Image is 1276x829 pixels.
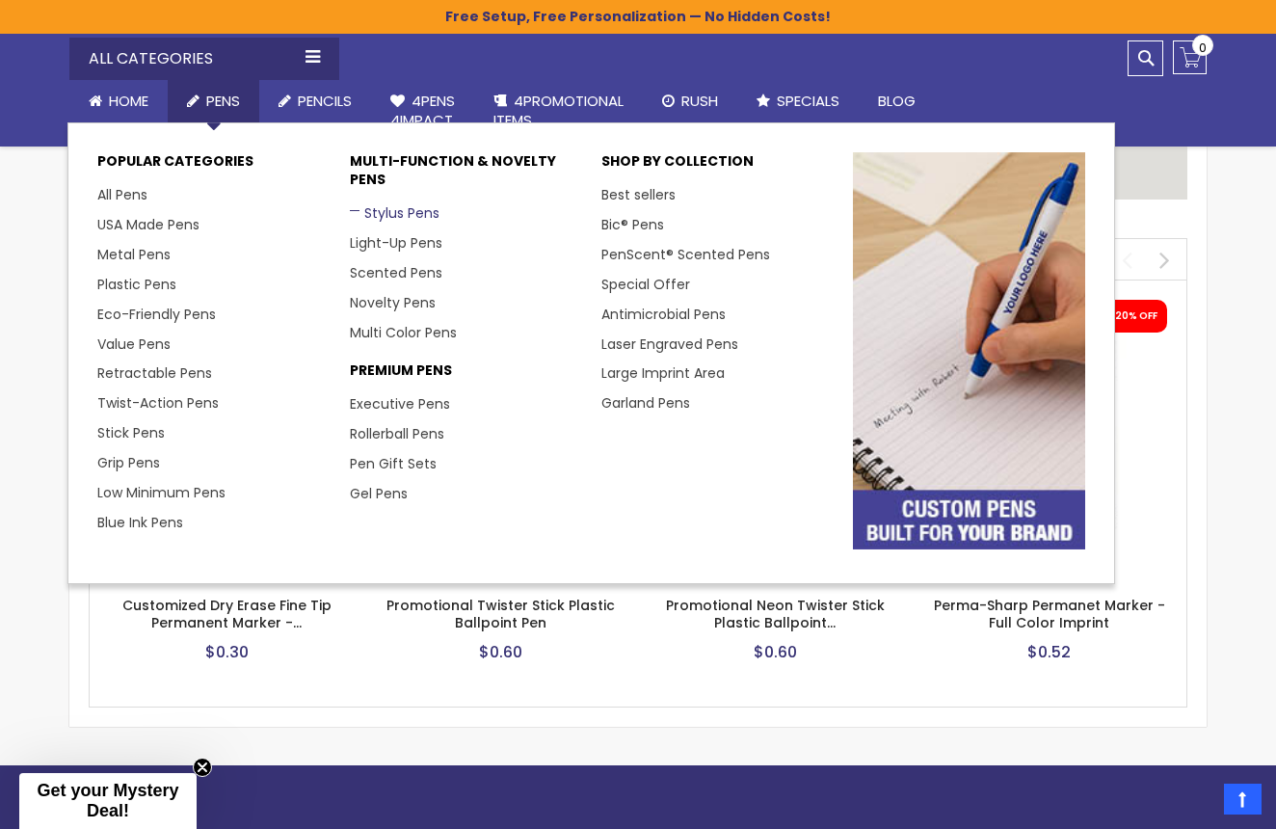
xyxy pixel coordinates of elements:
span: Pens [206,91,240,111]
a: Plastic Pens [97,275,176,294]
a: Retractable Pens [97,363,212,383]
a: Blog [859,80,935,122]
a: Rush [643,80,737,122]
a: Laser Engraved Pens [601,334,738,354]
a: Value Pens [97,334,171,354]
a: USA Made Pens [97,215,199,234]
a: Home [69,80,168,122]
a: Twist-Action Pens [97,393,219,413]
div: All Categories [69,38,339,80]
a: Novelty Pens [350,293,436,312]
a: 4Pens4impact [371,80,474,143]
span: 0 [1199,39,1207,57]
p: Popular Categories [97,152,330,180]
span: $0.60 [754,641,797,663]
p: Shop By Collection [601,152,834,180]
a: Promotional Neon Twister Stick Plastic Ballpoint… [666,596,885,633]
a: Bic® Pens [601,215,664,234]
div: prev [1110,243,1144,277]
a: 4PROMOTIONALITEMS [474,80,643,143]
span: Rush [681,91,718,111]
a: Stylus Pens [350,203,439,223]
div: next [1148,243,1182,277]
span: 4PROMOTIONAL ITEMS [493,91,624,130]
a: Pen Gift Sets [350,454,437,473]
span: Get your Mystery Deal! [37,781,178,820]
a: Eco-Friendly Pens [97,305,216,324]
a: Customized Dry Erase Fine Tip Permanent Marker -… [122,596,332,633]
button: Close teaser [193,758,212,777]
img: custom-pens [853,152,1085,548]
a: Grip Pens [97,453,160,472]
span: $0.30 [205,641,249,663]
a: Rollerball Pens [350,424,444,443]
a: Blue Ink Pens [97,513,183,532]
a: Large Imprint Area [601,363,725,383]
div: Get your Mystery Deal!Close teaser [19,773,197,829]
a: Executive Pens [350,394,450,414]
a: Special Offer [601,275,690,294]
span: 4Pens 4impact [390,91,455,130]
a: Perma-Sharp Permanet Marker - Full Color Imprint [934,596,1165,633]
a: Pencils [259,80,371,122]
a: Antimicrobial Pens [601,305,726,324]
a: Top [1224,784,1262,815]
a: Pens [168,80,259,122]
a: Light-Up Pens [350,233,442,253]
a: Low Minimum Pens [97,483,226,502]
span: Specials [777,91,839,111]
a: Promotional Twister Stick Plastic Ballpoint Pen [386,596,615,633]
a: PenScent® Scented Pens [601,245,770,264]
a: Multi Color Pens [350,323,457,342]
span: Home [109,91,148,111]
p: Multi-Function & Novelty Pens [350,152,582,199]
a: Metal Pens [97,245,171,264]
a: Stick Pens [97,423,165,442]
span: Pencils [298,91,352,111]
a: Best sellers [601,185,676,204]
p: Premium Pens [350,361,582,389]
a: Gel Pens [350,484,408,503]
a: Scented Pens [350,263,442,282]
a: Garland Pens [601,393,690,413]
span: Blog [878,91,916,111]
a: All Pens [97,185,147,204]
a: 0 [1173,40,1207,74]
span: $0.52 [1027,641,1071,663]
a: Specials [737,80,859,122]
div: 20% OFF [1115,309,1157,323]
span: $0.60 [479,641,522,663]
